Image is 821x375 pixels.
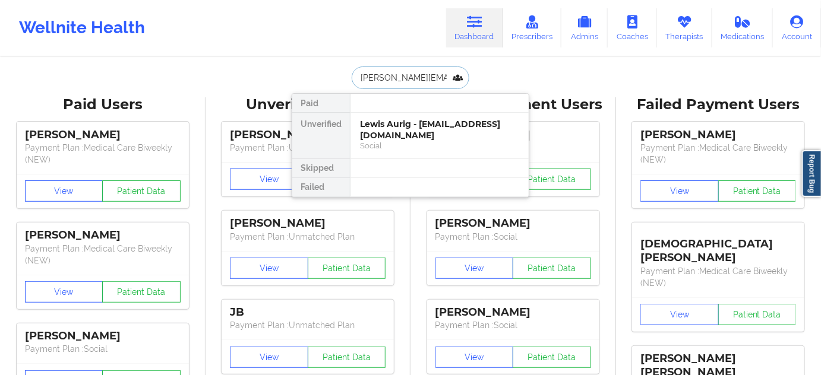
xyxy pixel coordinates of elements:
[360,141,519,151] div: Social
[102,281,181,303] button: Patient Data
[230,142,386,154] p: Payment Plan : Unmatched Plan
[712,8,773,47] a: Medications
[503,8,562,47] a: Prescribers
[230,319,386,331] p: Payment Plan : Unmatched Plan
[802,150,821,197] a: Report Bug
[230,258,308,279] button: View
[230,169,308,190] button: View
[214,96,403,114] div: Unverified Users
[292,159,350,178] div: Skipped
[25,180,103,202] button: View
[25,243,181,266] p: Payment Plan : Medical Care Biweekly (NEW)
[640,128,796,142] div: [PERSON_NAME]
[360,119,519,141] div: Lewis Aurig - [EMAIL_ADDRESS][DOMAIN_NAME]
[640,304,719,325] button: View
[446,8,503,47] a: Dashboard
[308,258,386,279] button: Patient Data
[230,128,386,142] div: [PERSON_NAME]
[513,347,591,368] button: Patient Data
[513,258,591,279] button: Patient Data
[640,180,719,202] button: View
[8,96,197,114] div: Paid Users
[435,306,591,319] div: [PERSON_NAME]
[102,180,181,202] button: Patient Data
[718,304,797,325] button: Patient Data
[230,306,386,319] div: JB
[657,8,712,47] a: Therapists
[513,169,591,190] button: Patient Data
[25,128,181,142] div: [PERSON_NAME]
[718,180,797,202] button: Patient Data
[435,319,591,331] p: Payment Plan : Social
[25,142,181,166] p: Payment Plan : Medical Care Biweekly (NEW)
[435,231,591,243] p: Payment Plan : Social
[292,94,350,113] div: Paid
[640,265,796,289] p: Payment Plan : Medical Care Biweekly (NEW)
[230,217,386,230] div: [PERSON_NAME]
[308,347,386,368] button: Patient Data
[230,347,308,368] button: View
[435,258,514,279] button: View
[435,347,514,368] button: View
[561,8,608,47] a: Admins
[25,329,181,343] div: [PERSON_NAME]
[292,113,350,159] div: Unverified
[624,96,813,114] div: Failed Payment Users
[292,178,350,197] div: Failed
[608,8,657,47] a: Coaches
[435,217,591,230] div: [PERSON_NAME]
[25,228,181,242] div: [PERSON_NAME]
[640,228,796,265] div: [DEMOGRAPHIC_DATA][PERSON_NAME]
[230,231,386,243] p: Payment Plan : Unmatched Plan
[773,8,821,47] a: Account
[25,343,181,355] p: Payment Plan : Social
[25,281,103,303] button: View
[640,142,796,166] p: Payment Plan : Medical Care Biweekly (NEW)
